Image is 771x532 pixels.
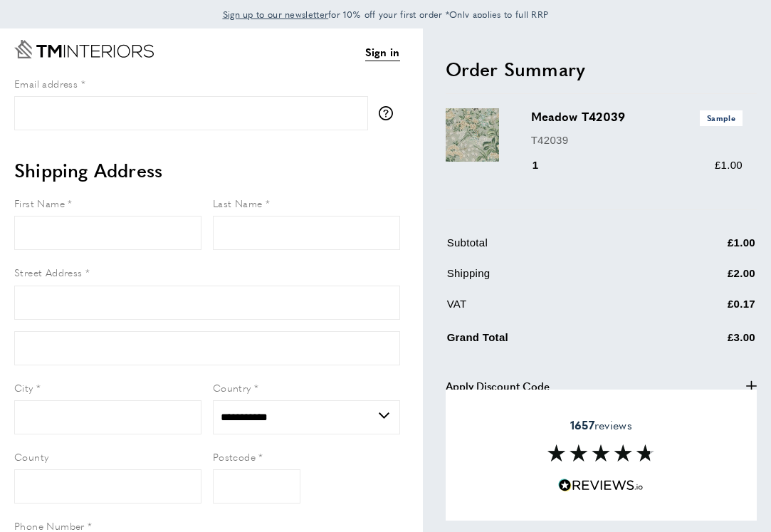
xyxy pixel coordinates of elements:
h2: Shipping Address [14,157,400,183]
td: £2.00 [660,265,755,293]
td: Shipping [447,265,659,293]
span: for 10% off your first order *Only applies to full RRP [223,8,549,21]
span: reviews [570,418,632,432]
span: Sample [700,110,743,125]
td: VAT [447,296,659,323]
td: £0.17 [660,296,755,323]
td: £1.00 [660,234,755,262]
span: Street Address [14,265,83,279]
div: 1 [531,157,559,174]
a: Sign up to our newsletter [223,7,329,21]
span: First Name [14,196,65,210]
strong: 1657 [570,417,594,433]
span: Email address [14,76,78,90]
button: More information [379,106,400,120]
span: Postcode [213,449,256,464]
td: £3.00 [660,326,755,357]
td: Subtotal [447,234,659,262]
a: Go to Home page [14,40,154,58]
span: County [14,449,48,464]
span: Country [213,380,251,395]
span: £1.00 [715,159,743,171]
span: Sign up to our newsletter [223,8,329,21]
h2: Order Summary [446,56,757,82]
span: Last Name [213,196,263,210]
a: Sign in [365,43,400,61]
span: City [14,380,33,395]
img: Reviews section [547,444,654,461]
p: T42039 [531,132,743,149]
img: Meadow T42039 [446,108,499,162]
span: Apply Discount Code [446,377,550,395]
td: Grand Total [447,326,659,357]
h3: Meadow T42039 [531,108,743,125]
img: Reviews.io 5 stars [558,479,644,492]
